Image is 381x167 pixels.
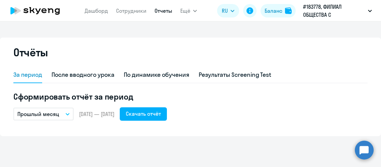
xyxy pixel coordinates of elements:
div: После вводного урока [52,70,114,79]
button: Ещё [180,4,197,17]
img: balance [285,7,292,14]
div: По динамике обучения [124,70,189,79]
div: Скачать отчёт [126,110,161,118]
span: [DATE] — [DATE] [79,110,114,118]
span: RU [222,7,228,15]
button: #183778, ФИЛИАЛ ОБЩЕСТВА С ОГРАНИЧЕННОЙ ОТВЕТСТВЕННОСТЬЮ "ЗАВОД ТЕХНО" Г. [GEOGRAPHIC_DATA] [300,3,375,19]
button: Прошлый месяц [13,108,74,120]
p: #183778, ФИЛИАЛ ОБЩЕСТВА С ОГРАНИЧЕННОЙ ОТВЕТСТВЕННОСТЬЮ "ЗАВОД ТЕХНО" Г. [GEOGRAPHIC_DATA] [303,3,365,19]
div: Баланс [265,7,282,15]
a: Отчеты [155,7,172,14]
h5: Сформировать отчёт за период [13,91,368,102]
button: Балансbalance [261,4,296,17]
button: Скачать отчёт [120,107,167,121]
a: Дашборд [85,7,108,14]
a: Сотрудники [116,7,147,14]
div: Результаты Screening Test [199,70,272,79]
div: За период [13,70,42,79]
button: RU [217,4,239,17]
h2: Отчёты [13,46,48,59]
p: Прошлый месяц [17,110,59,118]
span: Ещё [180,7,190,15]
